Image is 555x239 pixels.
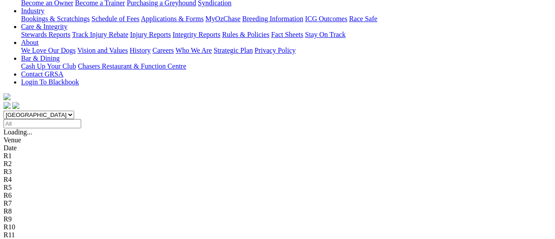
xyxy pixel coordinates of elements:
a: Cash Up Your Club [21,62,76,70]
div: Industry [21,15,551,23]
a: We Love Our Dogs [21,47,75,54]
a: Industry [21,7,44,14]
a: Privacy Policy [254,47,296,54]
a: Injury Reports [130,31,171,38]
div: About [21,47,551,54]
div: Care & Integrity [21,31,551,39]
a: Careers [152,47,174,54]
a: Login To Blackbook [21,78,79,86]
div: R5 [4,184,551,192]
div: Venue [4,136,551,144]
a: MyOzChase [205,15,240,22]
div: Date [4,144,551,152]
span: Loading... [4,128,32,136]
a: Care & Integrity [21,23,68,30]
a: Stay On Track [305,31,345,38]
a: Vision and Values [77,47,128,54]
a: Schedule of Fees [91,15,139,22]
a: Who We Are [175,47,212,54]
a: Integrity Reports [172,31,220,38]
div: R11 [4,231,551,239]
a: Stewards Reports [21,31,70,38]
div: R1 [4,152,551,160]
img: twitter.svg [12,102,19,109]
div: R7 [4,199,551,207]
a: Applications & Forms [141,15,204,22]
a: Strategic Plan [214,47,253,54]
a: About [21,39,39,46]
div: Bar & Dining [21,62,551,70]
div: R2 [4,160,551,168]
a: Fact Sheets [271,31,303,38]
div: R6 [4,192,551,199]
a: Bar & Dining [21,54,60,62]
a: ICG Outcomes [305,15,347,22]
div: R10 [4,223,551,231]
a: Contact GRSA [21,70,63,78]
a: Rules & Policies [222,31,269,38]
a: Race Safe [349,15,377,22]
a: Breeding Information [242,15,303,22]
div: R9 [4,215,551,223]
img: facebook.svg [4,102,11,109]
a: Bookings & Scratchings [21,15,90,22]
img: logo-grsa-white.png [4,93,11,100]
a: History [129,47,150,54]
a: Track Injury Rebate [72,31,128,38]
div: R4 [4,176,551,184]
div: R3 [4,168,551,176]
a: Chasers Restaurant & Function Centre [78,62,186,70]
input: Select date [4,119,81,128]
div: R8 [4,207,551,215]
